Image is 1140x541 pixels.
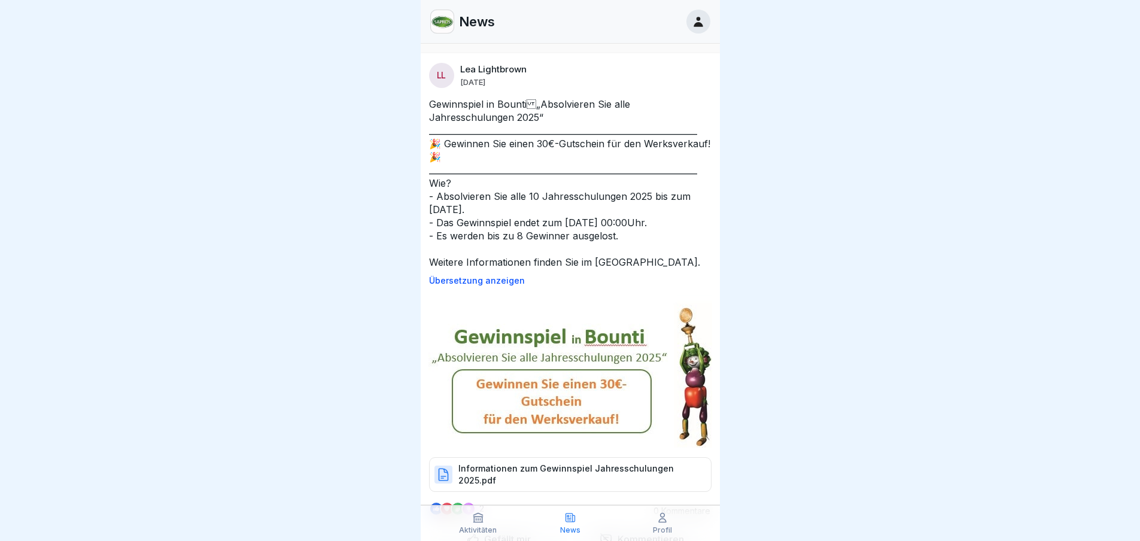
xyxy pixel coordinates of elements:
p: 2 [479,504,484,513]
p: News [560,526,580,534]
p: Gewinnspiel in Bounti „Absolvieren Sie alle Jahresschulungen 2025“ ______________________________... [429,98,712,269]
p: Übersetzung anzeigen [429,276,712,285]
p: News [459,14,495,29]
p: Profil [653,526,672,534]
p: Lea Lightbrown [460,64,527,75]
p: Aktivitäten [459,526,497,534]
div: LL [429,63,454,88]
img: Post Image [428,295,712,448]
img: kf7i1i887rzam0di2wc6oekd.png [431,10,454,33]
p: Informationen zum Gewinnspiel Jahresschulungen 2025.pdf [458,463,699,487]
p: [DATE] [460,77,485,87]
a: Informationen zum Gewinnspiel Jahresschulungen 2025.pdf [429,474,712,486]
